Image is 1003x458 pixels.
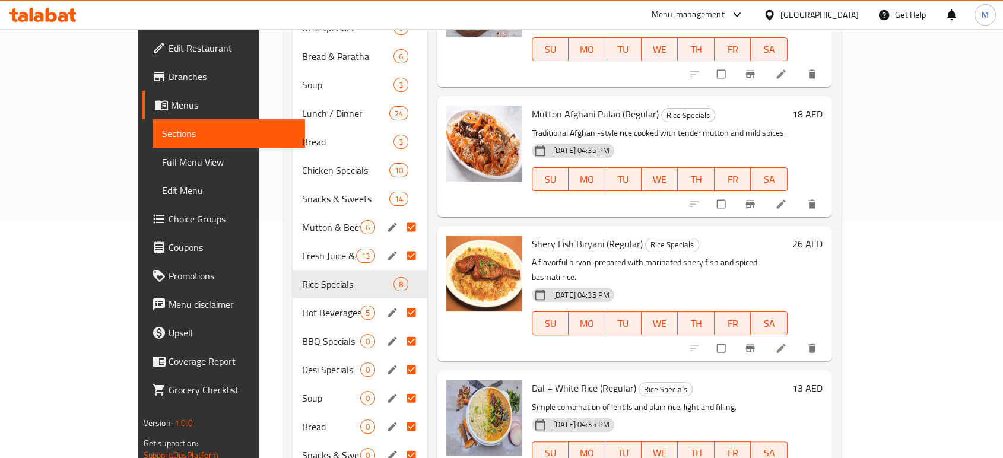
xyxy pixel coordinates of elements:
span: TU [610,171,637,188]
button: WE [642,311,678,335]
span: Sections [162,126,296,141]
span: WE [646,171,673,188]
button: WE [642,37,678,61]
div: items [360,391,375,405]
span: TU [610,315,637,332]
button: SA [751,37,787,61]
div: Hot Beverages5edit [293,298,427,327]
span: TU [610,41,637,58]
span: WE [646,315,673,332]
button: edit [385,305,402,320]
span: 13 [357,250,374,262]
div: Hot Beverages [302,306,360,320]
button: FR [715,311,751,335]
span: [DATE] 04:35 PM [548,290,614,301]
div: [GEOGRAPHIC_DATA] [780,8,859,21]
div: Bread & Paratha6 [293,42,427,71]
span: WE [646,41,673,58]
button: Branch-specific-item [737,335,766,361]
div: Rice Specials [661,108,715,122]
span: MO [573,315,600,332]
span: Bread [302,419,360,434]
span: M [982,8,989,21]
span: SU [537,41,564,58]
span: Choice Groups [169,212,296,226]
div: Mutton & Beef Specials6edit [293,213,427,241]
span: 3 [394,136,408,148]
span: 10 [390,165,408,176]
span: Rice Specials [302,277,393,291]
span: 5 [361,307,374,319]
p: A flavorful biryani prepared with marinated shery fish and spiced basmati rice. [532,255,788,285]
a: Menu disclaimer [142,290,305,319]
div: items [360,306,375,320]
span: TH [683,171,709,188]
span: 1.0.0 [175,415,193,431]
a: Sections [153,119,305,148]
button: edit [385,333,402,349]
span: FR [719,171,746,188]
a: Coupons [142,233,305,262]
span: [DATE] 04:35 PM [548,419,614,430]
span: Coupons [169,240,296,255]
a: Edit menu item [775,198,789,210]
div: BBQ Specials [302,334,360,348]
span: 14 [390,193,408,205]
span: Branches [169,69,296,84]
div: BBQ Specials0edit [293,327,427,355]
span: Mutton & Beef Specials [302,220,360,234]
a: Edit Restaurant [142,34,305,62]
button: MO [569,37,605,61]
span: Menu disclaimer [169,297,296,311]
span: Bread & Paratha [302,49,393,63]
a: Choice Groups [142,205,305,233]
div: Menu-management [652,8,725,22]
button: TH [678,167,714,191]
button: delete [799,61,827,87]
a: Upsell [142,319,305,347]
span: Rice Specials [662,109,715,122]
span: Rice Specials [639,383,692,396]
button: TU [605,167,642,191]
span: MO [573,41,600,58]
button: delete [799,335,827,361]
span: Rice Specials [646,238,699,252]
span: Coverage Report [169,354,296,368]
div: Rice Specials [645,238,699,252]
a: Promotions [142,262,305,290]
button: FR [715,167,751,191]
span: 0 [361,421,374,432]
div: items [389,106,408,120]
span: Bread [302,135,393,149]
span: Soup [302,78,393,92]
p: Traditional Afghani-style rice cooked with tender mutton and mild spices. [532,126,788,141]
button: SU [532,311,569,335]
div: Fresh Juice & Cold Beverages13edit [293,241,427,270]
span: MO [573,171,600,188]
div: items [360,419,375,434]
div: Rice Specials [639,382,693,396]
span: Edit Restaurant [169,41,296,55]
a: Branches [142,62,305,91]
div: Desi Specials [302,362,360,377]
span: Select to update [710,63,735,85]
button: edit [385,419,402,434]
span: Grocery Checklist [169,383,296,397]
a: Coverage Report [142,347,305,376]
span: Shery Fish Biryani (Regular) [532,235,643,253]
button: TH [678,37,714,61]
p: Simple combination of lentils and plain rice, light and filling. [532,400,788,415]
span: Chicken Specials [302,163,389,177]
a: Grocery Checklist [142,376,305,404]
span: SA [756,171,782,188]
span: Mutton Afghani Pulao (Regular) [532,105,659,123]
a: Full Menu View [153,148,305,176]
span: Dal + White Rice (Regular) [532,379,636,397]
span: SU [537,315,564,332]
span: SA [756,315,782,332]
div: Lunch / Dinner [302,106,389,120]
